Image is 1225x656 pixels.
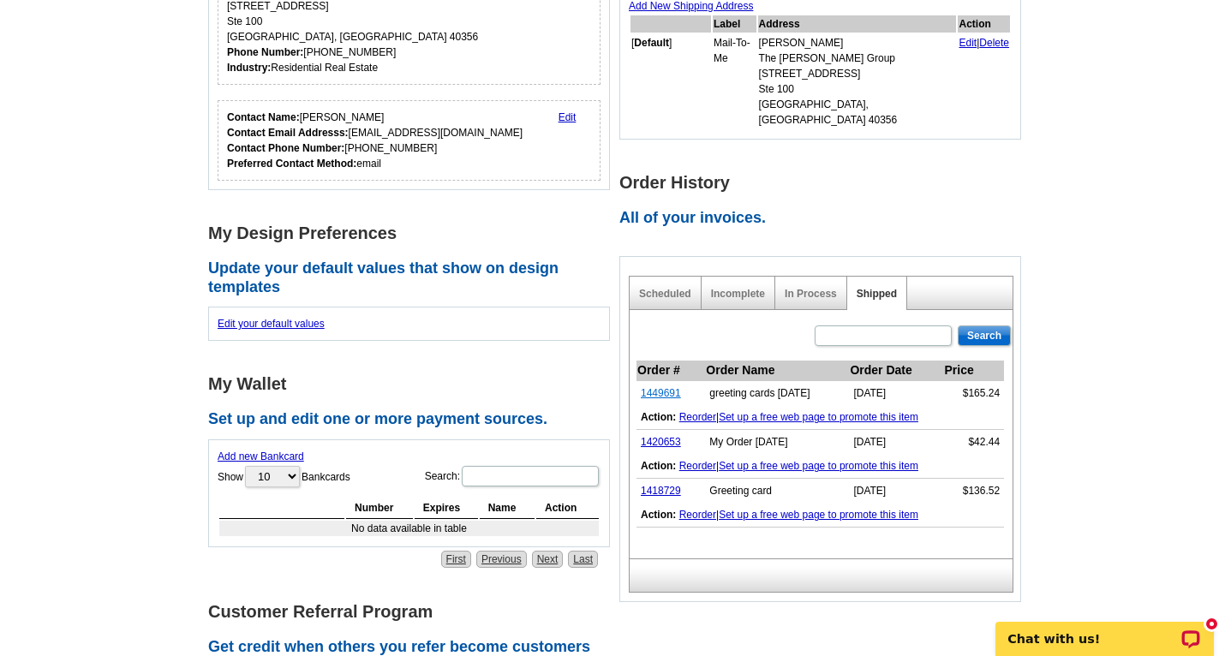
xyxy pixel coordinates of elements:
a: Edit your default values [218,318,325,330]
td: Mail-To-Me [713,34,756,128]
select: ShowBankcards [245,466,300,487]
h2: Update your default values that show on design templates [208,259,619,296]
b: Action: [641,411,676,423]
div: Who should we contact regarding order issues? [218,100,601,181]
td: [ ] [630,34,711,128]
th: Address [758,15,957,33]
a: 1449691 [641,387,681,399]
a: Delete [979,37,1009,49]
th: Number [346,498,413,519]
td: | [958,34,1010,128]
td: | [636,503,1004,528]
a: Reorder [679,460,716,472]
th: Name [480,498,535,519]
a: Reorder [679,509,716,521]
a: Scheduled [639,288,691,300]
h2: Set up and edit one or more payment sources. [208,410,619,429]
td: $165.24 [944,381,1005,406]
th: Action [958,15,1010,33]
a: First [441,551,471,568]
a: Incomplete [711,288,765,300]
a: Next [532,551,564,568]
label: Search: [425,464,601,488]
strong: Contact Name: [227,111,300,123]
td: greeting cards [DATE] [705,381,849,406]
a: Last [568,551,598,568]
a: Edit [959,37,977,49]
strong: Contact Phone Number: [227,142,344,154]
h1: My Wallet [208,375,619,393]
td: [DATE] [849,430,943,455]
h2: All of your invoices. [619,209,1031,228]
strong: Industry: [227,62,271,74]
a: Edit [559,111,577,123]
a: 1418729 [641,485,681,497]
b: Action: [641,460,676,472]
strong: Contact Email Addresss: [227,127,349,139]
h1: Order History [619,174,1031,192]
iframe: LiveChat chat widget [984,602,1225,656]
td: No data available in table [219,521,599,536]
td: | [636,405,1004,430]
input: Search: [462,466,599,486]
th: Price [944,361,1005,381]
td: [DATE] [849,479,943,504]
a: Set up a free web page to promote this item [719,509,918,521]
h1: Customer Referral Program [208,603,619,621]
strong: Phone Number: [227,46,303,58]
th: Order Date [849,361,943,381]
input: Search [958,325,1011,346]
td: [PERSON_NAME] The [PERSON_NAME] Group [STREET_ADDRESS] Ste 100 [GEOGRAPHIC_DATA], [GEOGRAPHIC_DAT... [758,34,957,128]
th: Order Name [705,361,849,381]
a: Reorder [679,411,716,423]
a: Add new Bankcard [218,450,304,462]
th: Order # [636,361,705,381]
th: Action [536,498,599,519]
td: | [636,454,1004,479]
a: In Process [785,288,837,300]
b: Action: [641,509,676,521]
div: [PERSON_NAME] [EMAIL_ADDRESS][DOMAIN_NAME] [PHONE_NUMBER] email [227,110,523,171]
td: Greeting card [705,479,849,504]
td: $136.52 [944,479,1005,504]
strong: Preferred Contact Method: [227,158,356,170]
td: $42.44 [944,430,1005,455]
td: [DATE] [849,381,943,406]
a: Previous [476,551,527,568]
td: My Order [DATE] [705,430,849,455]
b: Default [634,37,669,49]
th: Label [713,15,756,33]
a: Shipped [857,288,897,300]
a: 1420653 [641,436,681,448]
label: Show Bankcards [218,464,350,489]
h1: My Design Preferences [208,224,619,242]
th: Expires [415,498,478,519]
a: Set up a free web page to promote this item [719,411,918,423]
a: Set up a free web page to promote this item [719,460,918,472]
